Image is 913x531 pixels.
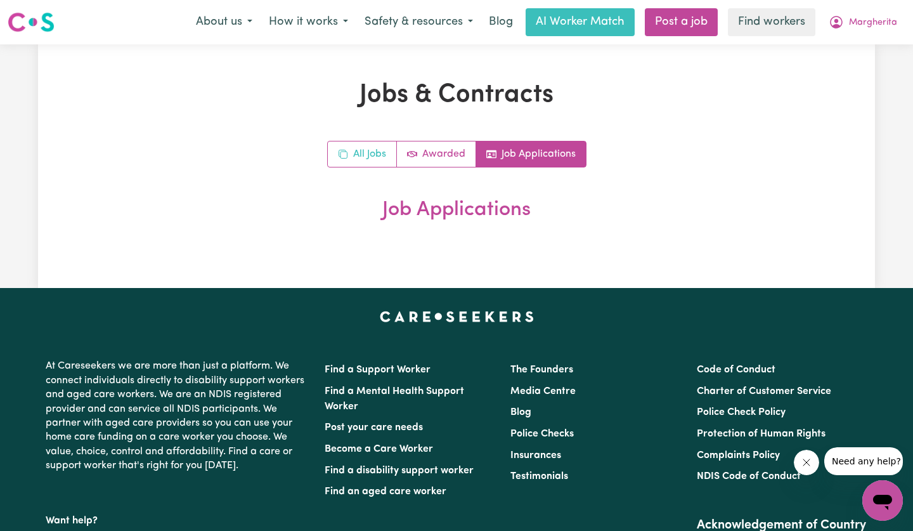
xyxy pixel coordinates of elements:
a: Blog [510,407,531,417]
a: Charter of Customer Service [697,386,831,397]
img: Careseekers logo [8,11,55,34]
a: All jobs [328,141,397,167]
a: Protection of Human Rights [697,429,826,439]
a: Find an aged care worker [325,487,446,497]
button: My Account [820,9,905,36]
p: Want help? [46,509,309,528]
a: Find workers [728,8,815,36]
a: Insurances [510,450,561,461]
a: Careseekers home page [380,311,534,321]
a: NDIS Code of Conduct [697,471,801,482]
a: The Founders [510,365,573,375]
a: Media Centre [510,386,576,397]
a: Find a Support Worker [325,365,431,375]
a: Testimonials [510,471,568,482]
span: Margherita [849,16,897,30]
h1: Jobs & Contracts [115,80,798,110]
a: Post your care needs [325,423,423,433]
a: Active jobs [397,141,476,167]
a: Find a Mental Health Support Worker [325,386,464,412]
a: AI Worker Match [526,8,635,36]
a: Blog [481,8,521,36]
a: Become a Care Worker [325,444,433,454]
a: Post a job [645,8,718,36]
a: Complaints Policy [697,450,780,461]
a: Find a disability support worker [325,466,474,476]
a: Job applications [476,141,586,167]
button: How it works [261,9,356,36]
h2: Job Applications [115,198,798,222]
iframe: Close message [794,450,819,475]
button: Safety & resources [356,9,481,36]
a: Police Check Policy [697,407,786,417]
p: At Careseekers we are more than just a platform. We connect individuals directly to disability su... [46,354,309,478]
a: Police Checks [510,429,574,439]
iframe: Button to launch messaging window [862,480,903,521]
a: Careseekers logo [8,8,55,37]
button: About us [188,9,261,36]
iframe: Message from company [824,447,903,475]
a: Code of Conduct [697,365,775,375]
